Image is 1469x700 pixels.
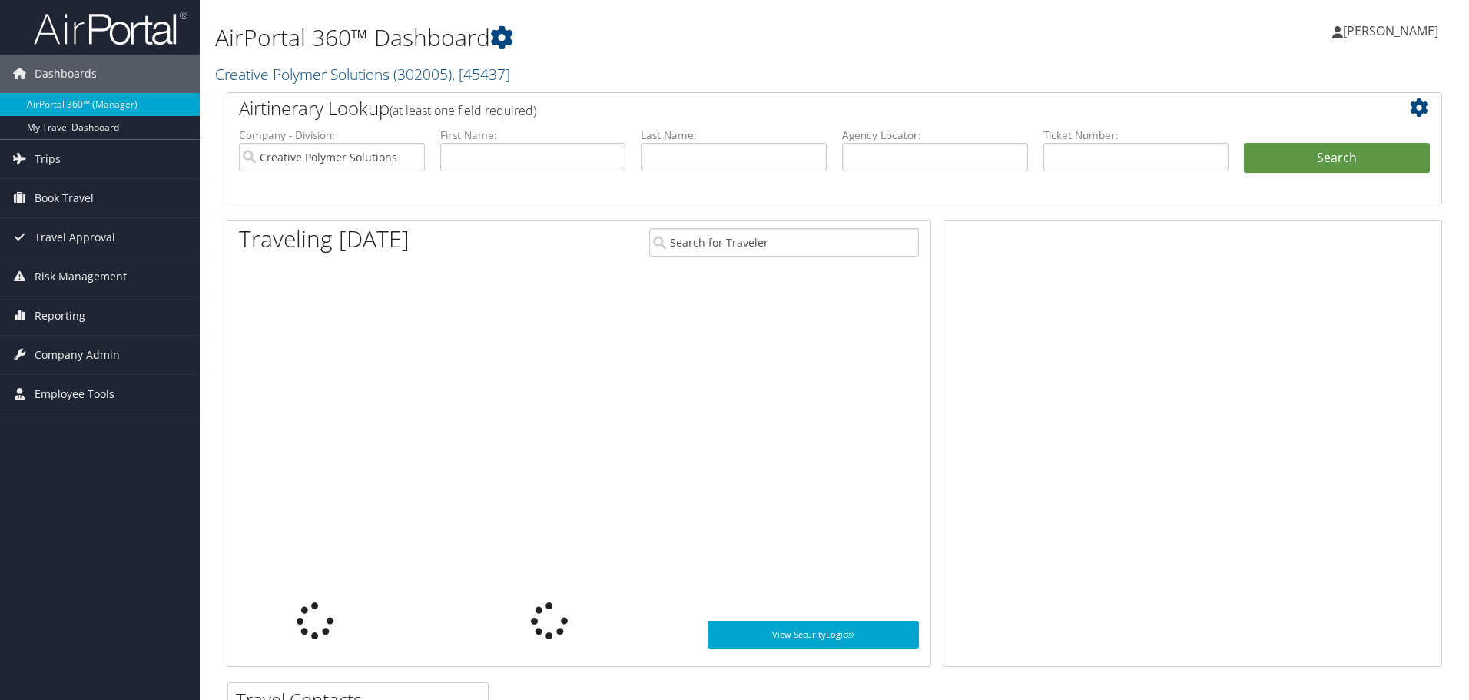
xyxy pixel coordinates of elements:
button: Search [1244,143,1430,174]
span: [PERSON_NAME] [1343,22,1438,39]
h2: Airtinerary Lookup [239,95,1328,121]
span: , [ 45437 ] [452,64,510,85]
span: Risk Management [35,257,127,296]
a: [PERSON_NAME] [1332,8,1454,54]
span: Book Travel [35,179,94,217]
span: Employee Tools [35,375,114,413]
span: Reporting [35,297,85,335]
label: First Name: [440,128,626,143]
span: Dashboards [35,55,97,93]
span: (at least one field required) [390,102,536,119]
label: Agency Locator: [842,128,1028,143]
h1: Traveling [DATE] [239,223,410,255]
label: Last Name: [641,128,827,143]
span: Trips [35,140,61,178]
label: Company - Division: [239,128,425,143]
img: airportal-logo.png [34,10,187,46]
h1: AirPortal 360™ Dashboard [215,22,1041,54]
span: Company Admin [35,336,120,374]
span: Travel Approval [35,218,115,257]
a: Creative Polymer Solutions [215,64,510,85]
a: View SecurityLogic® [708,621,919,649]
input: Search for Traveler [649,228,919,257]
span: ( 302005 ) [393,64,452,85]
label: Ticket Number: [1043,128,1229,143]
